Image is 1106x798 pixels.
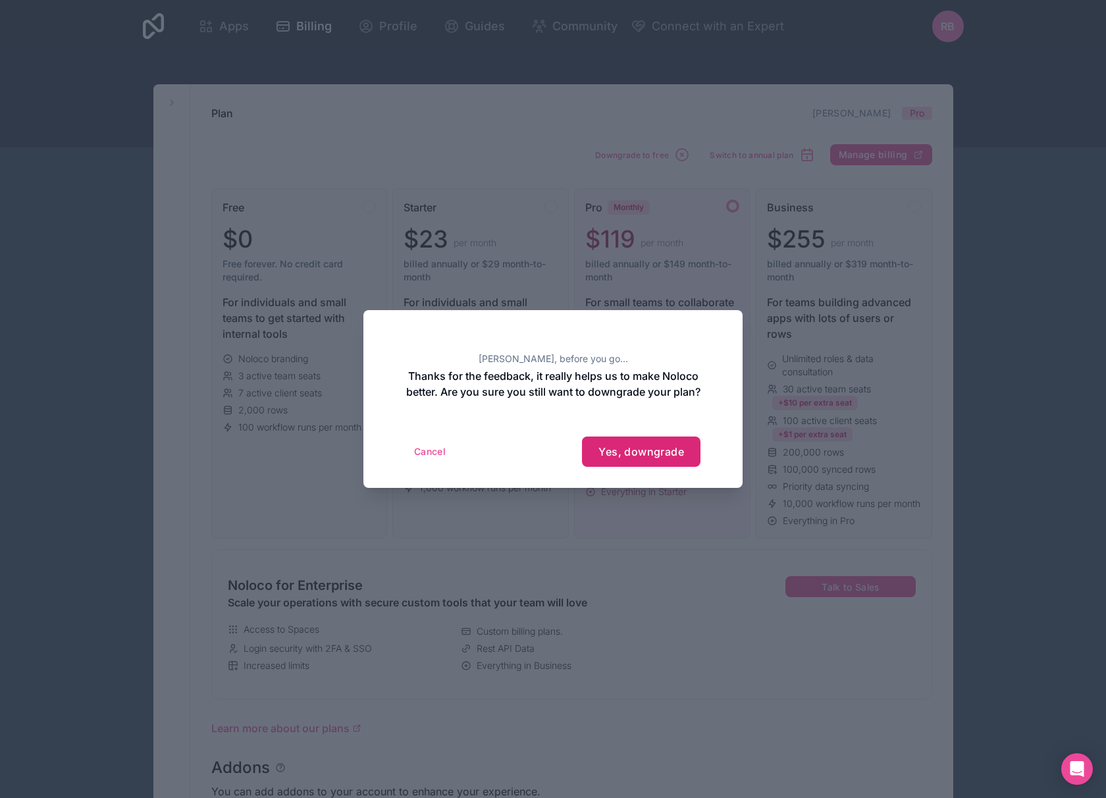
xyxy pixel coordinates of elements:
h2: [PERSON_NAME], before you go... [406,352,700,365]
div: Open Intercom Messenger [1061,753,1093,785]
h2: Thanks for the feedback, it really helps us to make Noloco better. Are you sure you still want to... [406,368,700,400]
button: Cancel [406,441,454,462]
button: Yes, downgrade [582,437,700,467]
span: Yes, downgrade [598,445,684,458]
